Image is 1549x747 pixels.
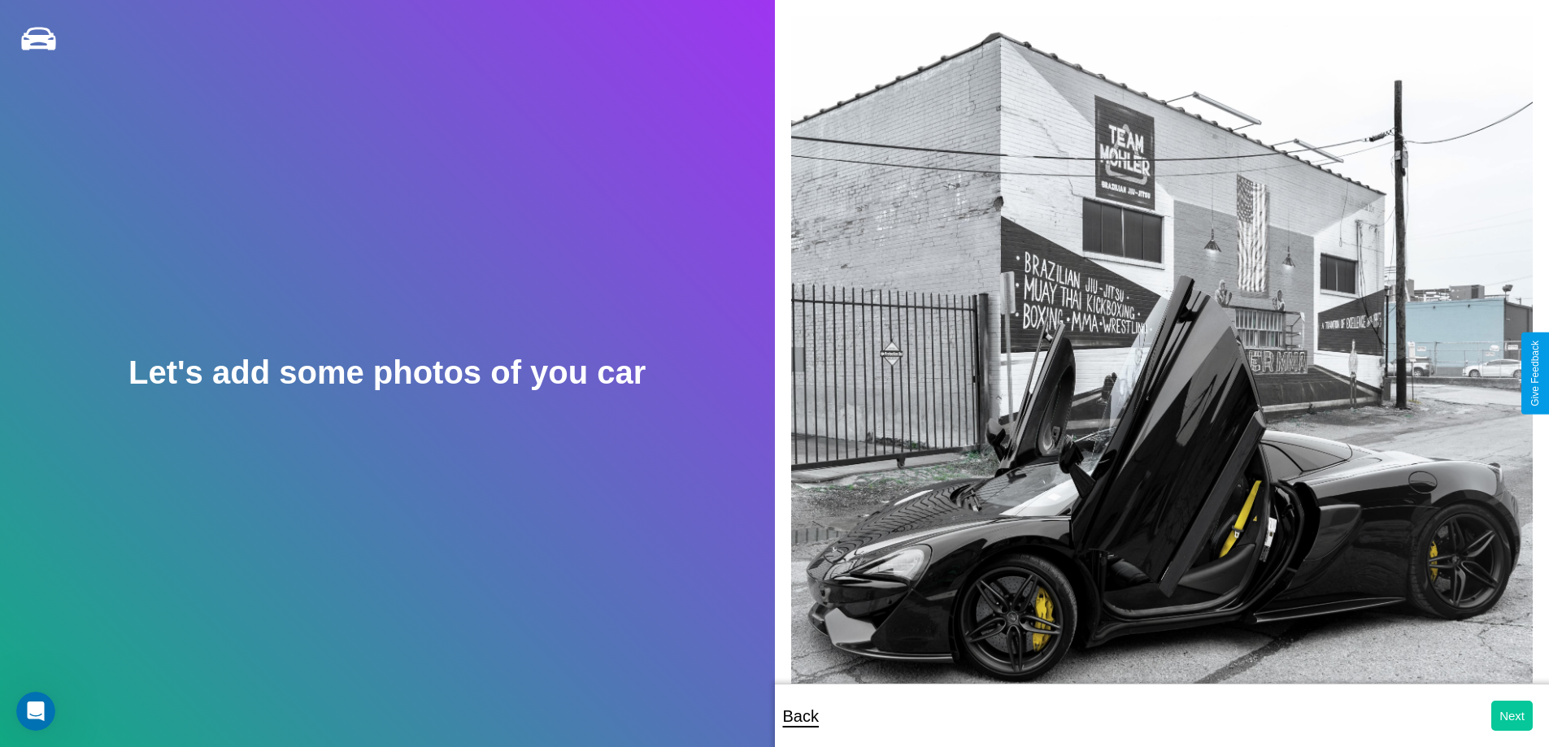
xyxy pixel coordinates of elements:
[791,16,1534,714] img: posted
[783,701,819,731] p: Back
[1491,701,1533,731] button: Next
[16,692,55,731] iframe: Intercom live chat
[1529,341,1541,406] div: Give Feedback
[128,354,646,391] h2: Let's add some photos of you car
